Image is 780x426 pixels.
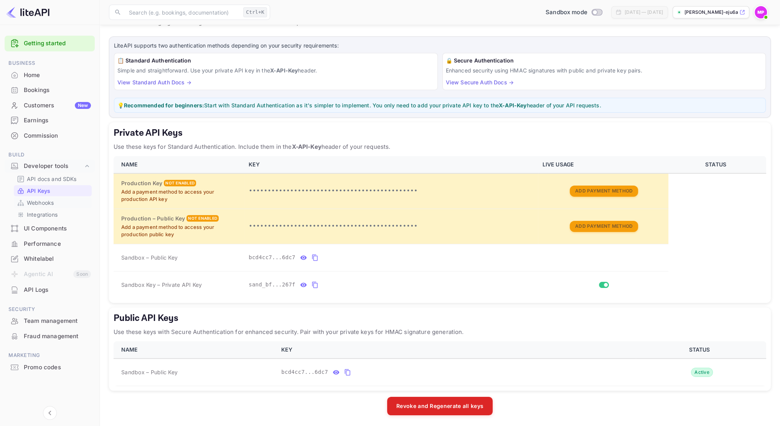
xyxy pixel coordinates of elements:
p: Webhooks [27,199,54,207]
p: LiteAPI supports two authentication methods depending on your security requirements: [114,41,766,50]
strong: X-API-Key [270,67,298,74]
a: Whitelabel [5,252,95,266]
a: Team management [5,314,95,328]
div: Fraud management [5,329,95,344]
div: Not enabled [186,215,219,222]
div: Ctrl+K [243,7,267,17]
div: CustomersNew [5,98,95,113]
span: bcd4cc7...6dc7 [281,368,328,376]
div: Performance [5,237,95,252]
div: Bookings [5,83,95,98]
div: Webhooks [14,197,92,208]
p: API Keys [27,187,50,195]
button: Add Payment Method [570,186,638,197]
a: API docs and SDKs [17,175,89,183]
p: Simple and straightforward. Use your private API key in the header. [117,66,434,74]
button: Add Payment Method [570,221,638,232]
a: CustomersNew [5,98,95,112]
th: NAME [114,341,277,359]
a: Earnings [5,113,95,127]
table: public api keys table [114,341,766,386]
a: Add Payment Method [570,187,638,194]
div: New [75,102,91,109]
div: Getting started [5,36,95,51]
p: Use these keys with Secure Authentication for enhanced security. Pair with your private keys for ... [114,327,766,337]
span: Marketing [5,351,95,360]
div: Whitelabel [5,252,95,266]
span: sand_bf...267f [249,281,295,289]
span: Sandbox Key – Private API Key [121,281,202,288]
a: Getting started [24,39,91,48]
div: UI Components [24,224,91,233]
div: Not enabled [164,180,196,186]
div: Home [24,71,91,80]
p: Add a payment method to access your production public key [121,224,239,238]
p: ••••••••••••••••••••••••••••••••••••••••••••• [249,222,533,231]
a: Commission [5,128,95,143]
div: API Logs [24,286,91,294]
input: Search (e.g. bookings, documentation) [124,5,240,20]
span: bcd4cc7...6dc7 [249,253,295,262]
a: View Standard Auth Docs → [117,79,191,86]
div: Active [691,368,713,377]
a: Add Payment Method [570,222,638,229]
a: API Logs [5,283,95,297]
div: Integrations [14,209,92,220]
span: Sandbox – Public Key [121,253,178,262]
span: Sandbox – Public Key [121,368,178,376]
button: Revoke and Regenerate all keys [387,397,493,415]
span: Sandbox mode [546,8,587,17]
div: Bookings [24,86,91,95]
a: API Keys [17,187,89,195]
p: Integrations [27,211,58,219]
span: Security [5,305,95,314]
div: Fraud management [24,332,91,341]
p: Use these keys for Standard Authentication. Include them in the header of your requests. [114,142,766,151]
div: Developer tools [5,160,95,173]
th: STATUS [636,341,766,359]
div: API docs and SDKs [14,173,92,184]
div: Team management [24,317,91,326]
th: LIVE USAGE [538,156,668,173]
div: Customers [24,101,91,110]
a: Bookings [5,83,95,97]
div: Commission [24,132,91,140]
div: Promo codes [24,363,91,372]
table: private api keys table [114,156,766,298]
strong: X-API-Key [499,102,526,109]
div: Developer tools [24,162,83,171]
img: LiteAPI logo [6,6,49,18]
div: [DATE] — [DATE] [625,9,663,16]
span: Build [5,151,95,159]
h6: 🔒 Secure Authentication [446,56,763,65]
th: STATUS [668,156,766,173]
a: Fraud management [5,329,95,343]
p: API docs and SDKs [27,175,77,183]
span: Business [5,59,95,67]
div: Home [5,68,95,83]
p: Add a payment method to access your production API key [121,188,239,203]
div: Performance [24,240,91,248]
h5: Private API Keys [114,127,766,139]
h6: Production Key [121,179,162,188]
button: Collapse navigation [43,406,57,420]
h5: Public API Keys [114,312,766,324]
h6: 📋 Standard Authentication [117,56,434,65]
div: Earnings [5,113,95,128]
a: Performance [5,237,95,251]
div: API Logs [5,283,95,298]
th: NAME [114,156,244,173]
div: Earnings [24,116,91,125]
a: UI Components [5,221,95,235]
img: Mark Philip [755,6,767,18]
strong: X-API-Key [292,143,321,150]
p: Enhanced security using HMAC signatures with public and private key pairs. [446,66,763,74]
div: Whitelabel [24,255,91,263]
h6: Production – Public Key [121,214,185,223]
div: Promo codes [5,360,95,375]
a: Promo codes [5,360,95,374]
a: View Secure Auth Docs → [446,79,514,86]
p: 💡 Start with Standard Authentication as it's simpler to implement. You only need to add your priv... [117,101,762,109]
